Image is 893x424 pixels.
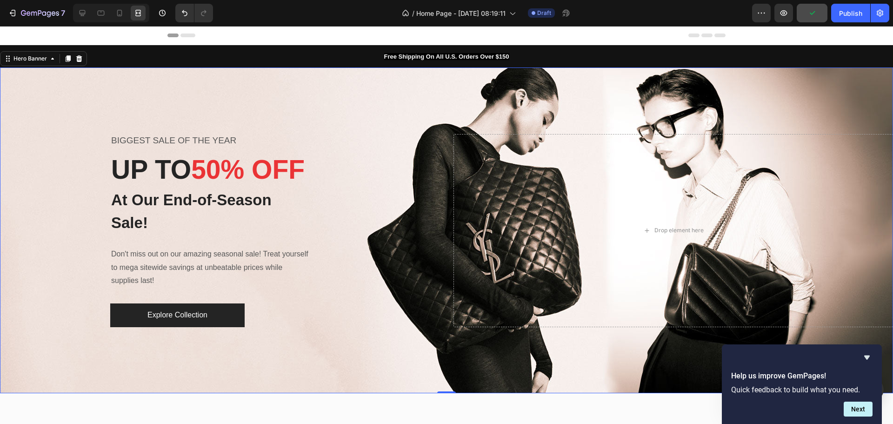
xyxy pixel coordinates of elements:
div: Hero Banner [12,28,49,37]
span: Home Page - [DATE] 08:19:11 [416,8,506,18]
p: Don't miss out on our amazing seasonal sale! Treat yourself to mega sitewide savings at unbeatabl... [111,222,310,262]
span: Draft [537,9,551,17]
span: / [412,8,414,18]
p: Quick feedback to build what you need. [731,385,873,394]
button: Hide survey [861,352,873,363]
p: BIGGEST SALE OF THE YEAR [111,109,310,121]
button: Publish [831,4,870,22]
div: Undo/Redo [175,4,213,22]
div: Drop element here [654,201,704,208]
p: 7 [61,7,65,19]
button: Next question [844,402,873,417]
div: Explore Collection [147,283,207,296]
div: Help us improve GemPages! [731,352,873,417]
div: Publish [839,8,862,18]
button: 7 [4,4,69,22]
button: Explore Collection [110,277,245,301]
span: 50% OFF [191,128,305,158]
p: At Our End-of-Season Sale! [111,162,310,209]
p: UP TO [111,126,310,161]
h2: Help us improve GemPages! [731,370,873,382]
strong: free shipping on all u.s. orders over $150 [384,27,509,34]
